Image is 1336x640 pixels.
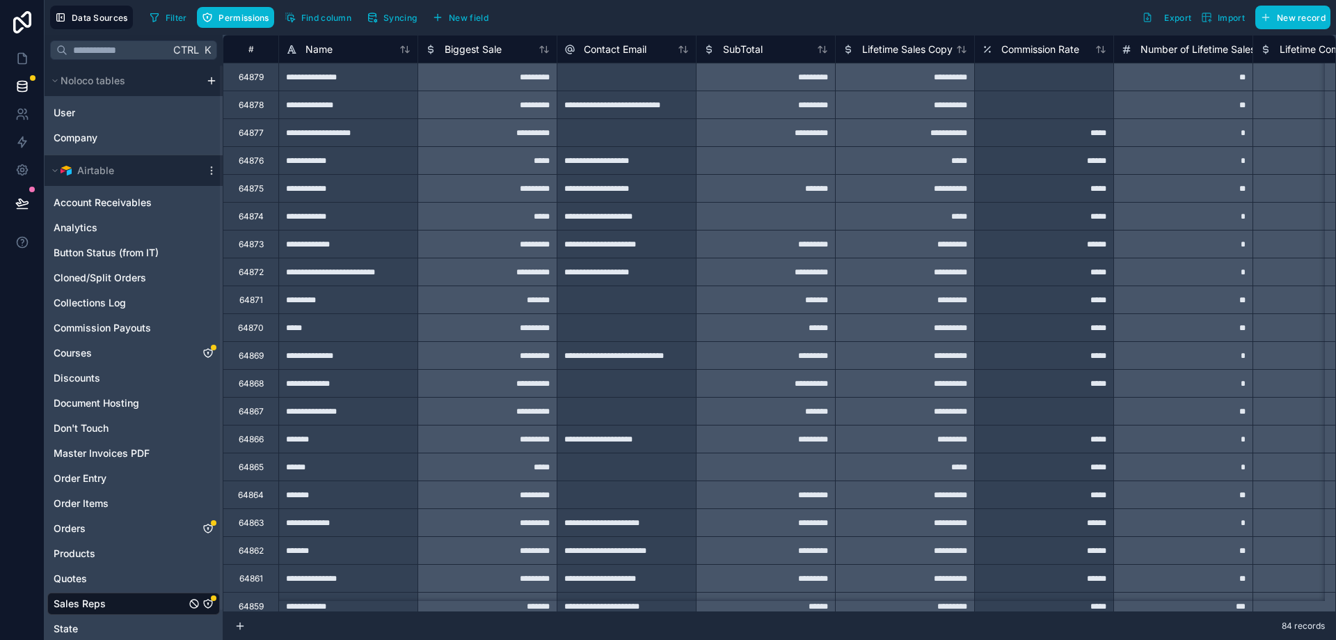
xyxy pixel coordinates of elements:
span: 84 records [1282,621,1325,632]
span: Company [54,131,97,145]
button: Permissions [197,7,273,28]
div: Master Invoices PDF [47,442,220,465]
div: 64864 [238,490,264,501]
a: Master Invoices PDF [54,446,186,460]
a: Sales Reps [54,597,186,611]
div: Courses [47,342,220,364]
div: Order Items [47,492,220,515]
span: Noloco tables [61,74,125,88]
div: 64873 [239,239,264,250]
a: State [54,622,186,636]
a: Collections Log [54,296,186,310]
span: Airtable [77,164,114,178]
div: 64874 [239,211,264,222]
div: 64865 [239,462,264,473]
span: Master Invoices PDF [54,446,150,460]
div: 64879 [239,72,264,83]
div: 64871 [239,295,263,306]
div: Analytics [47,217,220,239]
span: Order Entry [54,471,106,485]
div: 64867 [239,406,264,417]
div: 64878 [239,100,264,111]
div: User [47,102,220,124]
a: Document Hosting [54,396,186,410]
span: Products [54,547,95,561]
a: New record [1250,6,1330,29]
span: Order Items [54,497,109,510]
a: Cloned/Split Orders [54,271,186,285]
span: Don't Touch [54,421,109,435]
a: User [54,106,172,120]
a: Discounts [54,371,186,385]
a: Courses [54,346,186,360]
div: 64869 [239,350,264,361]
span: Syncing [383,13,417,23]
span: Lifetime Sales Copy [862,42,953,56]
span: User [54,106,75,120]
span: Button Status (from IT) [54,246,159,260]
span: Find column [301,13,351,23]
div: Discounts [47,367,220,389]
span: K [202,45,212,55]
span: Cloned/Split Orders [54,271,146,285]
a: Permissions [197,7,279,28]
span: State [54,622,78,636]
span: Commission Rate [1001,42,1079,56]
button: Data Sources [50,6,133,29]
span: Import [1218,13,1245,23]
span: Commission Payouts [54,321,151,335]
span: Orders [54,522,86,536]
div: 64859 [239,601,264,612]
div: Don't Touch [47,417,220,439]
a: Syncing [362,7,427,28]
button: New record [1255,6,1330,29]
button: New field [427,7,493,28]
span: Number of Lifetime Sales [1140,42,1255,56]
span: Permissions [218,13,269,23]
button: Filter [144,7,192,28]
a: Company [54,131,172,145]
div: Order Entry [47,467,220,490]
span: Biggest Sale [445,42,502,56]
div: 64875 [239,183,264,194]
div: # [234,44,268,54]
span: Courses [54,346,92,360]
div: Products [47,543,220,565]
div: 64866 [239,434,264,445]
span: Contact Email [584,42,646,56]
span: Document Hosting [54,396,139,410]
a: Quotes [54,572,186,586]
a: Order Entry [54,471,186,485]
div: Company [47,127,220,149]
span: Filter [166,13,187,23]
div: Button Status (from IT) [47,242,220,264]
div: 64870 [238,322,264,334]
div: Document Hosting [47,392,220,414]
div: 64868 [239,378,264,389]
span: New record [1277,13,1326,23]
a: Don't Touch [54,421,186,435]
div: 64863 [239,517,264,529]
a: Orders [54,522,186,536]
div: Sales Reps [47,593,220,615]
button: Export [1137,6,1196,29]
div: 64872 [239,267,264,278]
a: Analytics [54,221,186,235]
span: Analytics [54,221,97,235]
span: New field [449,13,488,23]
span: Discounts [54,371,100,385]
div: 64876 [239,155,264,166]
a: Account Receivables [54,196,186,210]
div: State [47,618,220,640]
span: Sales Reps [54,597,106,611]
span: Name [305,42,333,56]
div: Commission Payouts [47,317,220,339]
button: Noloco tables [47,71,200,91]
div: Cloned/Split Orders [47,267,220,289]
a: Order Items [54,497,186,510]
img: Airtable Logo [61,165,72,176]
div: 64861 [239,573,263,584]
div: Account Receivables [47,192,220,214]
div: Collections Log [47,292,220,314]
span: Collections Log [54,296,126,310]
